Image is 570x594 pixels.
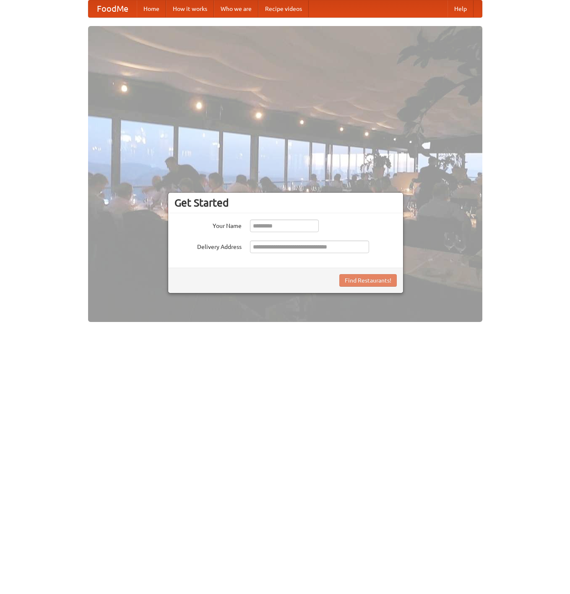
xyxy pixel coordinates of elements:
[258,0,309,17] a: Recipe videos
[174,241,242,251] label: Delivery Address
[214,0,258,17] a: Who we are
[448,0,474,17] a: Help
[137,0,166,17] a: Home
[339,274,397,287] button: Find Restaurants!
[88,0,137,17] a: FoodMe
[166,0,214,17] a: How it works
[174,196,397,209] h3: Get Started
[174,220,242,230] label: Your Name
